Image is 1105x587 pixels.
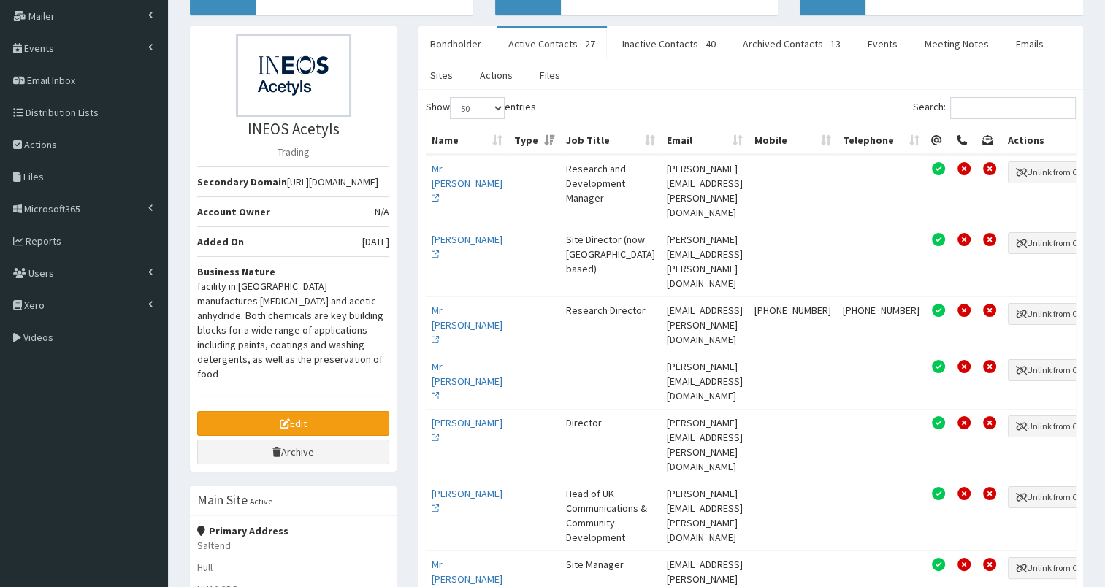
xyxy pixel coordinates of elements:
a: Sites [418,60,464,91]
th: Post Permission [976,127,1002,155]
td: Research Director [560,296,661,353]
td: [PERSON_NAME][EMAIL_ADDRESS][PERSON_NAME][DOMAIN_NAME] [661,226,749,296]
a: [PERSON_NAME] [432,416,502,444]
td: Site Director (now [GEOGRAPHIC_DATA] based) [560,226,661,296]
a: Inactive Contacts - 40 [611,28,727,59]
b: Added On [197,235,244,248]
span: Actions [24,138,57,151]
a: Files [528,60,572,91]
h3: Main Site [197,494,248,507]
span: Microsoft365 [24,202,80,215]
a: Archived Contacts - 13 [731,28,852,59]
a: Events [856,28,909,59]
td: [PERSON_NAME][EMAIL_ADDRESS][DOMAIN_NAME] [661,353,749,409]
label: Show entries [426,97,536,119]
th: Telephone: activate to sort column ascending [837,127,925,155]
td: [PERSON_NAME][EMAIL_ADDRESS][PERSON_NAME][DOMAIN_NAME] [661,409,749,480]
a: Mr [PERSON_NAME] [432,162,502,204]
a: Active Contacts - 27 [497,28,607,59]
span: Users [28,266,54,280]
a: Archive [197,440,389,464]
a: Actions [468,60,524,91]
span: Files [23,170,44,183]
th: Type: activate to sort column ascending [508,127,560,155]
a: Bondholder [418,28,493,59]
span: Distribution Lists [26,106,99,119]
th: Name: activate to sort column ascending [426,127,508,155]
td: Director [560,409,661,480]
span: Xero [24,299,45,312]
small: Active [250,496,272,507]
p: facility in [GEOGRAPHIC_DATA] manufactures [MEDICAL_DATA] and acetic anhydride. Both chemicals ar... [197,279,389,381]
b: Secondary Domain [197,175,287,188]
th: Telephone Permission [951,127,976,155]
h3: INEOS Acetyls [197,120,389,137]
span: N/A [375,204,389,219]
th: Email: activate to sort column ascending [661,127,749,155]
td: [PERSON_NAME][EMAIL_ADDRESS][PERSON_NAME][DOMAIN_NAME] [661,155,749,226]
th: Mobile: activate to sort column ascending [749,127,837,155]
select: Showentries [450,97,505,119]
th: Email Permission [925,127,951,155]
span: Events [24,42,54,55]
span: Videos [23,331,53,344]
label: Search: [913,97,1076,119]
span: Reports [26,234,61,248]
input: Search: [950,97,1076,119]
span: Mailer [28,9,55,23]
b: Account Owner [197,205,270,218]
a: Mr [PERSON_NAME] [432,360,502,402]
td: [PHONE_NUMBER] [749,296,837,353]
span: Email Inbox [27,74,75,87]
a: Mr [PERSON_NAME] [432,304,502,346]
td: [PHONE_NUMBER] [837,296,925,353]
td: [EMAIL_ADDRESS][PERSON_NAME][DOMAIN_NAME] [661,296,749,353]
b: Business Nature [197,265,275,278]
td: [PERSON_NAME][EMAIL_ADDRESS][PERSON_NAME][DOMAIN_NAME] [661,480,749,550]
p: Saltend [197,538,389,553]
p: Hull [197,560,389,575]
a: [PERSON_NAME] [432,233,502,261]
li: [URL][DOMAIN_NAME] [197,166,389,197]
a: Emails [1004,28,1055,59]
strong: Primary Address [197,524,288,537]
a: Edit [197,411,389,436]
p: Trading [197,145,389,159]
td: Research and Development Manager [560,155,661,226]
th: Job Title: activate to sort column ascending [560,127,661,155]
a: [PERSON_NAME] [432,487,502,515]
td: Head of UK Communications & Community Development [560,480,661,550]
span: [DATE] [362,234,389,249]
a: Meeting Notes [913,28,1001,59]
